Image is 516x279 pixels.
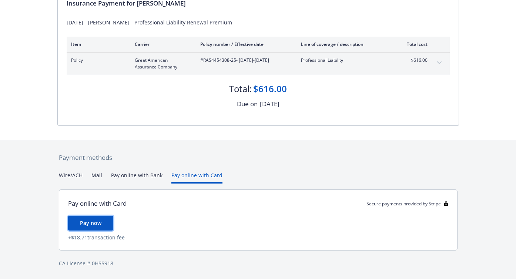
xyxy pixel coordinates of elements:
div: Policy number / Effective date [200,41,289,47]
div: Carrier [135,41,188,47]
div: Item [71,41,123,47]
div: Total: [229,83,252,95]
button: Mail [91,171,102,184]
div: CA License # 0H55918 [59,259,458,267]
div: [DATE] - [PERSON_NAME] - Professional Liability Renewal Premium [67,19,450,26]
button: Pay online with Card [171,171,222,184]
button: Wire/ACH [59,171,83,184]
button: Pay online with Bank [111,171,162,184]
button: expand content [433,57,445,69]
div: Payment methods [59,153,458,162]
div: $616.00 [253,83,287,95]
span: #RAS4454308-25 - [DATE]-[DATE] [200,57,289,64]
div: + $18.71 transaction fee [68,233,448,241]
span: $616.00 [400,57,428,64]
div: Total cost [400,41,428,47]
div: Secure payments provided by Stripe [366,201,448,207]
div: PolicyGreat American Assurance Company#RAS4454308-25- [DATE]-[DATE]Professional Liability$616.00e... [67,53,450,75]
div: Line of coverage / description [301,41,388,47]
span: Professional Liability [301,57,388,64]
span: Great American Assurance Company [135,57,188,70]
span: Pay now [80,219,101,226]
span: Policy [71,57,123,64]
div: [DATE] [260,99,279,109]
button: Pay now [68,216,113,231]
div: Due on [237,99,258,109]
div: Pay online with Card [68,199,127,208]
